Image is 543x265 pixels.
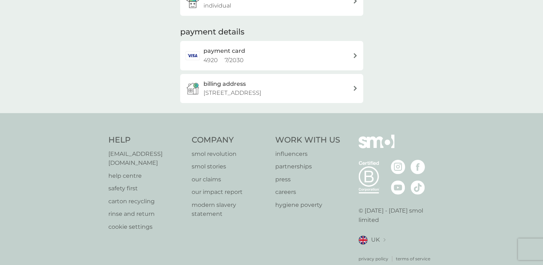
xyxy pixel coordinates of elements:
a: payment card4920 7/2030 [180,41,363,70]
img: visit the smol Youtube page [391,180,405,195]
h4: Help [108,135,185,146]
span: 7 / 2030 [225,57,244,64]
a: influencers [275,149,340,159]
a: help centre [108,171,185,181]
a: careers [275,187,340,197]
a: [EMAIL_ADDRESS][DOMAIN_NAME] [108,149,185,168]
a: smol stories [192,162,268,171]
a: modern slavery statement [192,200,268,219]
button: billing address[STREET_ADDRESS] [180,74,363,103]
a: cookie settings [108,222,185,232]
a: partnerships [275,162,340,171]
p: individual [203,1,231,10]
a: terms of service [396,255,430,262]
a: hygiene poverty [275,200,340,210]
h2: payment card [203,46,245,56]
p: [STREET_ADDRESS] [203,88,261,98]
a: our claims [192,175,268,184]
img: visit the smol Facebook page [411,160,425,174]
a: smol revolution [192,149,268,159]
a: press [275,175,340,184]
h2: payment details [180,27,244,38]
p: © [DATE] - [DATE] smol limited [359,206,435,224]
h4: Work With Us [275,135,340,146]
a: safety first [108,184,185,193]
a: rinse and return [108,209,185,219]
img: select a new location [383,238,385,242]
img: visit the smol Instagram page [391,160,405,174]
h3: billing address [203,79,246,89]
a: privacy policy [359,255,388,262]
span: UK [371,235,380,245]
span: 4920 [203,57,218,64]
h4: Company [192,135,268,146]
img: UK flag [359,236,368,245]
a: our impact report [192,187,268,197]
img: smol [359,135,394,159]
a: carton recycling [108,197,185,206]
img: visit the smol Tiktok page [411,180,425,195]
